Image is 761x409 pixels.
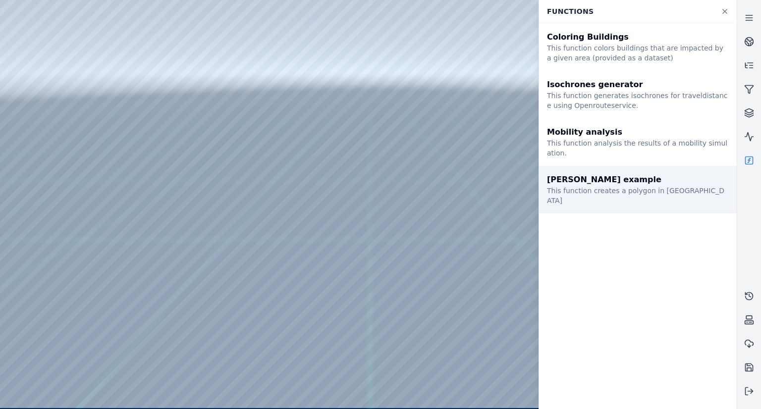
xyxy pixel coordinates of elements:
[547,91,729,110] div: This function generates isochrones for traveldistance using Openrouteservice.
[539,118,737,166] a: Mobility analysisThis function analysis the results of a mobility simulation.
[547,174,729,186] div: [PERSON_NAME] example
[541,2,715,21] div: Functions
[547,126,729,138] div: Mobility analysis
[547,186,729,205] div: This function creates a polygon in [GEOGRAPHIC_DATA]
[547,43,729,63] div: This function colors buildings that are impacted by a given area (provided as a dataset)
[547,138,729,158] div: This function analysis the results of a mobility simulation.
[547,79,729,91] div: Isochrones generator
[547,31,729,43] div: Coloring Buildings
[539,166,737,213] a: [PERSON_NAME] exampleThis function creates a polygon in [GEOGRAPHIC_DATA]
[539,23,737,71] a: Coloring BuildingsThis function colors buildings that are impacted by a given area (provided as a...
[539,71,737,118] a: Isochrones generatorThis function generates isochrones for traveldistance using Openrouteservice.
